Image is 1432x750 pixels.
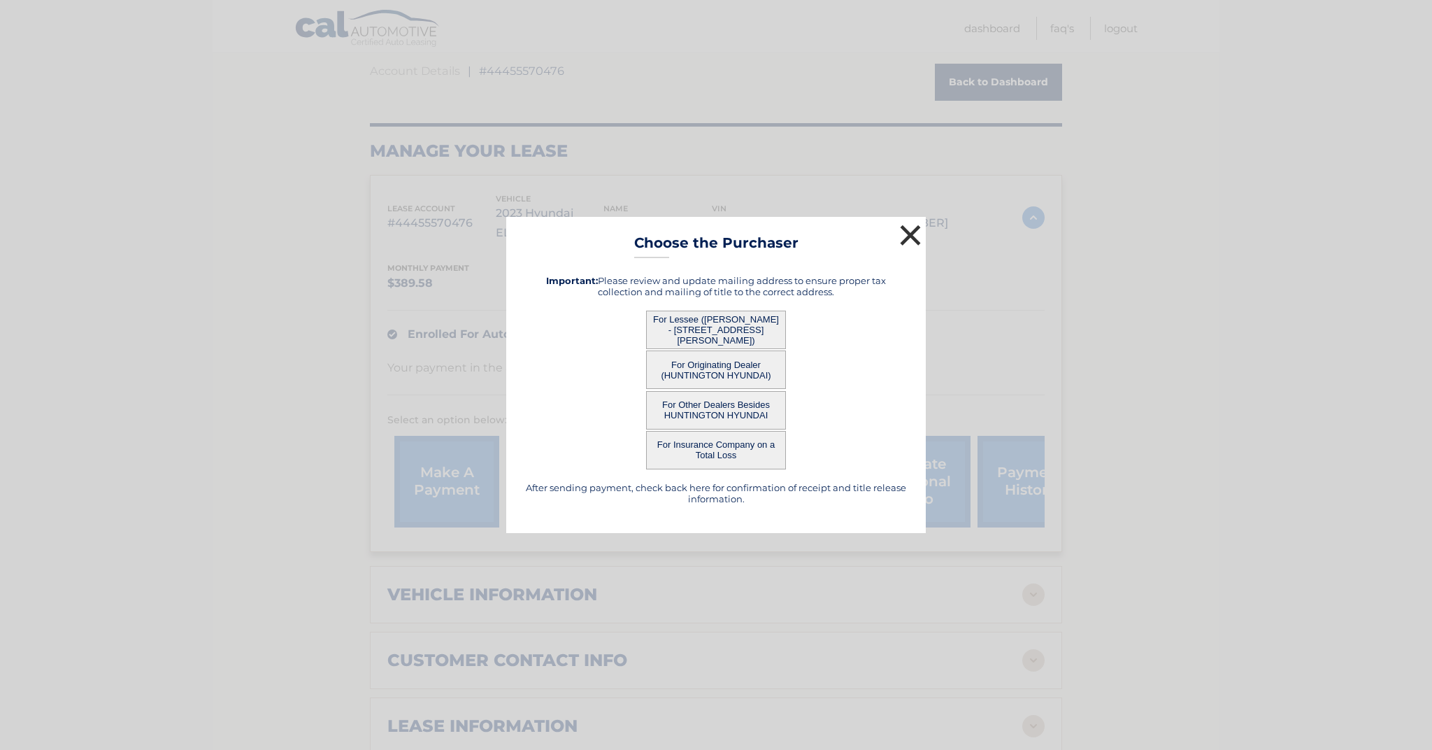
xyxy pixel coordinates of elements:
[524,275,908,297] h5: Please review and update mailing address to ensure proper tax collection and mailing of title to ...
[524,482,908,504] h5: After sending payment, check back here for confirmation of receipt and title release information.
[646,391,786,430] button: For Other Dealers Besides HUNTINGTON HYUNDAI
[646,351,786,389] button: For Originating Dealer (HUNTINGTON HYUNDAI)
[896,221,924,249] button: ×
[546,275,598,286] strong: Important:
[634,234,799,259] h3: Choose the Purchaser
[646,431,786,469] button: For Insurance Company on a Total Loss
[646,311,786,349] button: For Lessee ([PERSON_NAME] - [STREET_ADDRESS][PERSON_NAME])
